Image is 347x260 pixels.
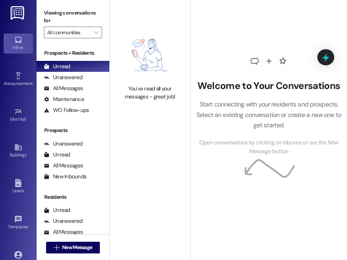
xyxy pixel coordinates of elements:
[4,141,33,161] a: Buildings
[44,96,84,103] div: Maintenance
[44,7,102,27] label: Viewing conversations for
[54,245,59,251] i: 
[11,6,26,20] img: ResiDesk Logo
[44,151,70,159] div: Unread
[37,127,109,134] div: Prospects
[196,138,342,156] span: Open conversations by clicking on inboxes or use the New Message button
[37,193,109,201] div: Residents
[47,27,90,38] input: All communities
[44,206,70,214] div: Unread
[118,85,182,101] div: You've read all your messages - great job!
[196,99,342,130] p: Start connecting with your residents and prospects. Select an existing conversation or create a n...
[44,228,83,236] div: All Messages
[4,213,33,233] a: Templates •
[94,30,98,35] i: 
[118,30,182,82] img: empty-state
[44,106,89,114] div: WO Follow-ups
[46,242,100,253] button: New Message
[4,34,33,53] a: Inbox
[196,80,342,92] h2: Welcome to Your Conversations
[62,244,92,251] span: New Message
[44,74,83,81] div: Unanswered
[44,63,70,70] div: Unread
[44,173,86,181] div: New Inbounds
[44,217,83,225] div: Unanswered
[26,116,27,121] span: •
[33,80,34,85] span: •
[28,223,29,228] span: •
[4,177,33,197] a: Leads
[44,140,83,148] div: Unanswered
[44,85,83,92] div: All Messages
[4,105,33,125] a: Site Visit •
[44,162,83,170] div: All Messages
[37,49,109,57] div: Prospects + Residents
